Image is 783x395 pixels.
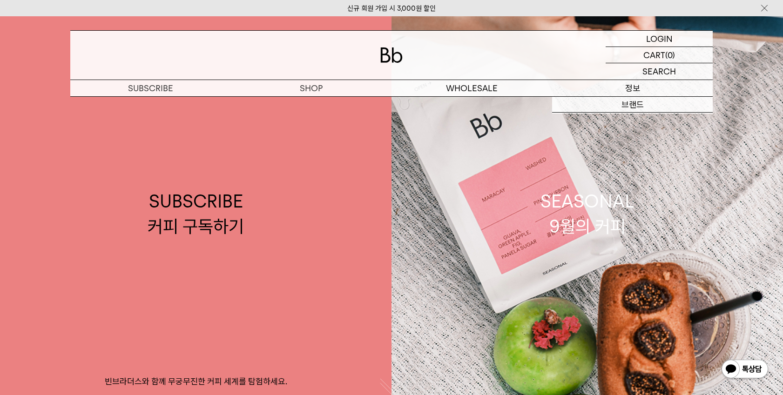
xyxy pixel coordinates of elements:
[70,80,231,96] a: SUBSCRIBE
[642,63,676,80] p: SEARCH
[148,189,244,238] div: SUBSCRIBE 커피 구독하기
[665,47,675,63] p: (0)
[552,113,713,128] a: 커피위키
[606,47,713,63] a: CART (0)
[646,31,673,47] p: LOGIN
[643,47,665,63] p: CART
[552,80,713,96] p: 정보
[552,97,713,113] a: 브랜드
[606,31,713,47] a: LOGIN
[540,189,634,238] div: SEASONAL 9월의 커피
[380,47,403,63] img: 로고
[231,80,391,96] a: SHOP
[721,359,769,381] img: 카카오톡 채널 1:1 채팅 버튼
[347,4,436,13] a: 신규 회원 가입 시 3,000원 할인
[391,80,552,96] p: WHOLESALE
